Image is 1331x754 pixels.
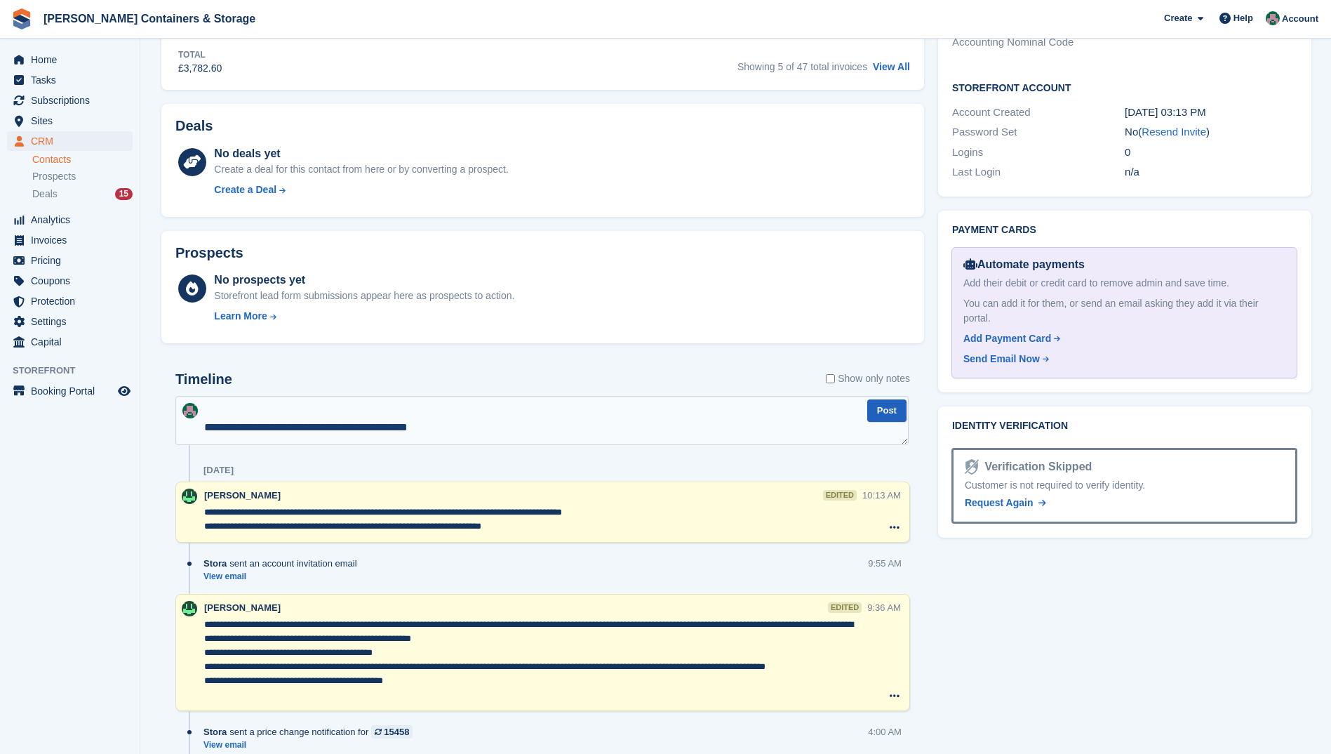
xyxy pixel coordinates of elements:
div: [DATE] 03:13 PM [1125,105,1297,121]
h2: Identity verification [952,421,1297,432]
label: Show only notes [826,371,910,386]
a: View email [203,571,364,583]
span: Account [1282,12,1318,26]
div: Learn More [214,309,267,324]
span: Tasks [31,70,115,90]
span: ( ) [1138,126,1210,138]
span: Help [1233,11,1253,25]
div: n/a [1125,164,1297,180]
div: 0 [1125,145,1297,161]
input: Show only notes [826,371,835,386]
div: Add their debit or credit card to remove admin and save time. [963,276,1285,291]
a: menu [7,271,133,291]
a: menu [7,381,133,401]
div: 9:55 AM [868,557,902,570]
span: Booking Portal [31,381,115,401]
div: sent a price change notification for [203,725,420,739]
span: [PERSON_NAME] [204,602,281,613]
img: Arjun Preetham [182,601,197,616]
div: Last Login [952,164,1125,180]
span: Request Again [965,497,1034,508]
span: Pricing [31,251,115,270]
div: Logins [952,145,1125,161]
span: Home [31,50,115,70]
span: Invoices [31,230,115,250]
div: Verification Skipped [979,458,1092,475]
a: Request Again [965,496,1046,510]
a: menu [7,111,133,131]
div: 4:00 AM [868,725,902,739]
a: menu [7,332,133,352]
span: Analytics [31,210,115,230]
a: menu [7,131,133,151]
h2: Payment cards [952,225,1297,236]
span: Capital [31,332,115,352]
span: Prospects [32,170,76,183]
span: CRM [31,131,115,151]
a: Create a Deal [214,183,508,197]
div: Customer is not required to verify identity. [965,478,1284,493]
a: Prospects [32,169,133,184]
div: 10:13 AM [862,489,901,502]
a: Add Payment Card [963,331,1280,346]
div: Create a deal for this contact from here or by converting a prospect. [214,162,508,177]
span: Coupons [31,271,115,291]
div: [DATE] [203,465,234,476]
span: Stora [203,725,227,739]
div: Automate payments [963,256,1285,273]
div: edited [823,490,857,501]
a: View email [203,739,420,751]
div: edited [828,602,862,613]
div: Add Payment Card [963,331,1051,346]
h2: Storefront Account [952,80,1297,94]
div: 15458 [384,725,409,739]
a: Preview store [116,383,133,399]
span: Protection [31,291,115,311]
h2: Timeline [175,371,232,388]
div: No deals yet [214,145,508,162]
a: Learn More [214,309,514,324]
span: Create [1164,11,1192,25]
span: Deals [32,187,58,201]
a: menu [7,70,133,90]
div: 15 [115,188,133,200]
h2: Deals [175,118,213,134]
a: menu [7,312,133,331]
a: Contacts [32,153,133,166]
img: stora-icon-8386f47178a22dfd0bd8f6a31ec36ba5ce8667c1dd55bd0f319d3a0aa187defe.svg [11,8,32,29]
div: Account Created [952,105,1125,121]
a: Resend Invite [1142,126,1206,138]
a: menu [7,291,133,311]
span: Sites [31,111,115,131]
a: menu [7,251,133,270]
span: Settings [31,312,115,331]
div: Storefront lead form submissions appear here as prospects to action. [214,289,514,303]
img: Arjun Preetham [182,489,197,504]
span: Showing 5 of 47 total invoices [737,61,867,72]
span: Stora [203,557,227,570]
span: [PERSON_NAME] [204,490,281,501]
div: sent an account invitation email [203,557,364,570]
div: Send Email Now [963,352,1040,366]
img: Identity Verification Ready [965,459,979,475]
div: No [1125,124,1297,140]
img: Julia Marcham [182,403,198,418]
div: Create a Deal [214,183,276,197]
a: menu [7,91,133,110]
div: No prospects yet [214,272,514,289]
a: View All [873,61,910,72]
div: Password Set [952,124,1125,140]
a: [PERSON_NAME] Containers & Storage [38,7,261,30]
h2: Prospects [175,245,243,261]
span: Subscriptions [31,91,115,110]
a: menu [7,50,133,70]
a: menu [7,210,133,230]
div: Accounting Nominal Code [952,34,1125,51]
button: Post [867,399,907,423]
span: Storefront [13,364,140,378]
a: 15458 [371,725,413,739]
img: Julia Marcham [1266,11,1280,25]
a: menu [7,230,133,250]
div: 9:36 AM [867,601,901,614]
a: Deals 15 [32,187,133,201]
